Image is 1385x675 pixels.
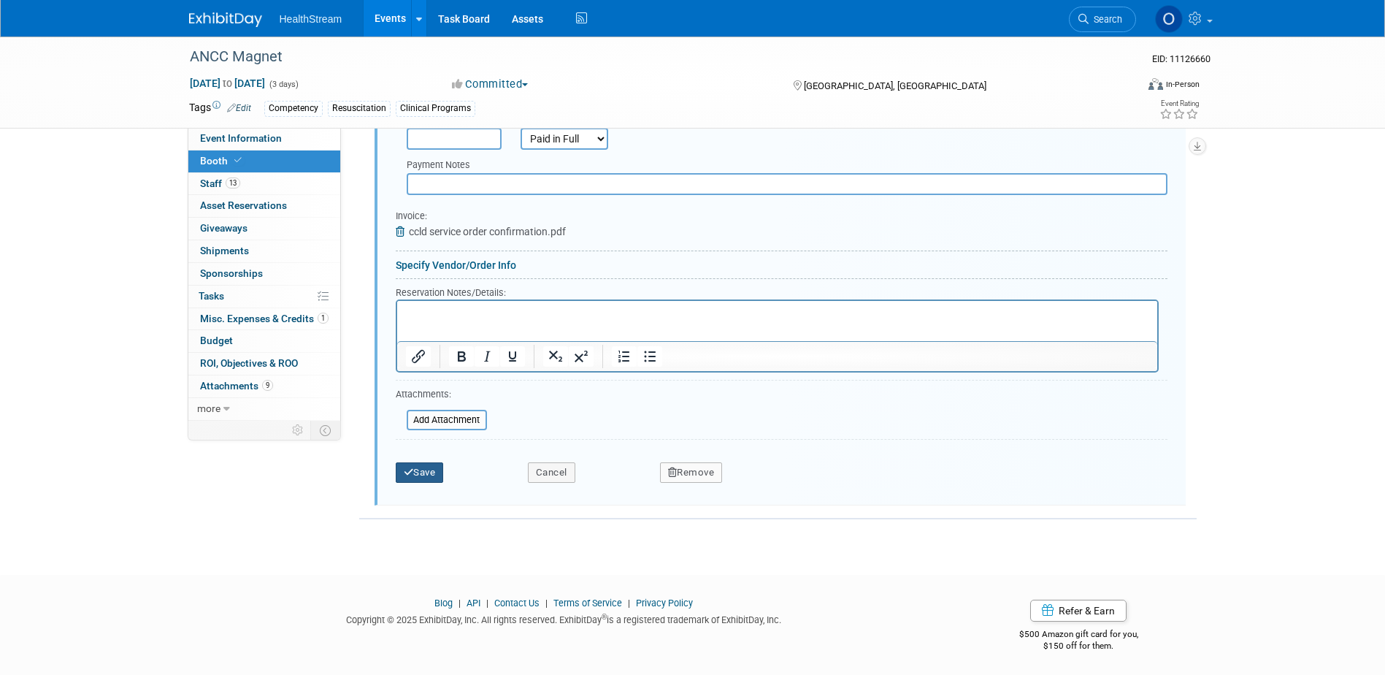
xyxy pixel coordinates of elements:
a: more [188,398,340,420]
span: 9 [262,380,273,391]
a: Privacy Policy [636,598,693,609]
button: Superscript [569,346,594,367]
a: Misc. Expenses & Credits1 [188,308,340,330]
a: Sponsorships [188,263,340,285]
td: Personalize Event Tab Strip [285,421,311,440]
span: (3 days) [268,80,299,89]
a: Giveaways [188,218,340,240]
span: | [624,598,634,609]
a: Specify Vendor/Order Info [396,259,516,271]
span: [DATE] [DATE] [189,77,266,90]
button: Bullet list [637,346,662,367]
a: API [467,598,480,609]
a: Blog [434,598,453,609]
span: Budget [200,335,233,346]
span: [GEOGRAPHIC_DATA], [GEOGRAPHIC_DATA] [804,80,986,91]
span: Misc. Expenses & Credits [200,313,329,324]
img: ExhibitDay [189,12,262,27]
span: 13 [226,178,240,188]
span: Search [1089,14,1122,25]
span: Giveaways [200,222,248,234]
div: Resuscitation [328,101,391,116]
td: Toggle Event Tabs [310,421,340,440]
a: Event Information [188,128,340,150]
button: Underline [500,346,525,367]
div: Copyright © 2025 ExhibitDay, Inc. All rights reserved. ExhibitDay is a registered trademark of Ex... [189,610,940,627]
div: Attachments: [396,388,487,405]
span: ROI, Objectives & ROO [200,357,298,369]
a: Booth [188,150,340,172]
img: Format-Inperson.png [1148,78,1163,90]
button: Insert/edit link [406,346,431,367]
span: Shipments [200,245,249,256]
a: Remove Attachment [396,226,409,237]
div: ANCC Magnet [185,44,1114,70]
a: Contact Us [494,598,540,609]
span: Event ID: 11126660 [1152,53,1211,64]
button: Save [396,462,444,483]
span: 1 [318,313,329,324]
button: Committed [447,77,534,92]
span: Attachments [200,380,273,392]
a: Staff13 [188,173,340,195]
button: Cancel [528,462,575,483]
span: Event Information [200,132,282,144]
span: HealthStream [280,13,342,25]
div: Clinical Programs [396,101,475,116]
div: $500 Amazon gift card for you, [961,619,1197,652]
button: Remove [660,462,723,483]
span: Sponsorships [200,267,263,279]
button: Subscript [543,346,568,367]
td: Tags [189,100,251,117]
button: Italic [475,346,499,367]
a: Refer & Earn [1030,600,1127,622]
span: Tasks [199,290,224,302]
div: In-Person [1165,79,1200,90]
span: to [220,77,234,89]
button: Numbered list [612,346,637,367]
a: ROI, Objectives & ROO [188,353,340,375]
div: Reservation Notes/Details: [396,285,1159,300]
iframe: Rich Text Area [397,301,1157,341]
a: Attachments9 [188,375,340,397]
span: more [197,403,220,414]
i: Booth reservation complete [234,156,242,164]
span: Booth [200,155,245,167]
div: Competency [264,101,323,116]
img: Olivia Christopher [1155,5,1183,33]
div: Event Rating [1159,100,1199,107]
a: Search [1069,7,1136,32]
span: ccld service order confirmation.pdf [409,226,566,237]
span: | [542,598,551,609]
a: Shipments [188,240,340,262]
div: $150 off for them. [961,640,1197,652]
div: Payment Notes [407,159,1167,173]
a: Budget [188,330,340,352]
div: Invoice: [396,210,566,224]
div: Event Format [1050,76,1200,98]
span: Asset Reservations [200,199,287,211]
button: Bold [449,346,474,367]
a: Edit [227,103,251,113]
a: Terms of Service [553,598,622,609]
span: | [455,598,464,609]
span: Staff [200,178,240,189]
a: Asset Reservations [188,195,340,217]
span: | [483,598,492,609]
sup: ® [602,613,607,621]
a: Tasks [188,286,340,308]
